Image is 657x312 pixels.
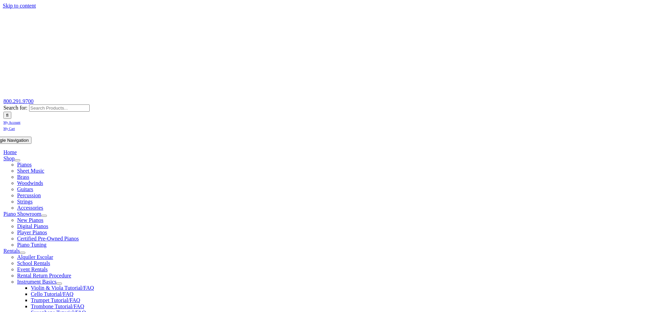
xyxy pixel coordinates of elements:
[31,297,80,303] a: Trumpet Tutorial/FAQ
[17,236,79,241] a: Certified Pre-Owned Pianos
[17,199,33,204] a: Strings
[3,119,21,125] a: My Account
[3,3,36,9] a: Skip to content
[3,127,15,130] span: My Cart
[3,149,17,155] a: Home
[17,186,33,192] a: Guitars
[17,266,48,272] a: Event Rentals
[17,162,32,167] a: Pianos
[17,279,56,285] a: Instrument Basics
[15,159,20,161] button: Open submenu of Shop
[3,155,15,161] a: Shop
[3,125,15,131] a: My Cart
[3,211,41,217] a: Piano Showroom
[17,229,47,235] a: Player Pianos
[41,215,47,217] button: Open submenu of Piano Showroom
[17,168,44,174] a: Sheet Music
[17,192,41,198] a: Percussion
[17,273,71,278] a: Rental Return Procedure
[56,283,62,285] button: Open submenu of Instrument Basics
[3,98,34,104] a: 800.291.9700
[31,285,94,291] a: Violin & Viola Tutorial/FAQ
[29,104,90,112] input: Search Products...
[17,223,48,229] a: Digital Pianos
[17,174,29,180] a: Brass
[20,252,25,254] button: Open submenu of Rentals
[31,291,74,297] a: Cello Tutorial/FAQ
[3,105,28,111] span: Search for:
[17,260,50,266] a: School Rentals
[17,180,43,186] a: Woodwinds
[3,121,21,124] span: My Account
[17,205,43,211] a: Accessories
[3,112,11,119] input: Search
[3,248,20,254] a: Rentals
[17,217,43,223] a: New Pianos
[17,242,47,248] a: Piano Tuning
[17,254,53,260] a: Alquiler Escolar
[31,303,84,309] a: Trombone Tutorial/FAQ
